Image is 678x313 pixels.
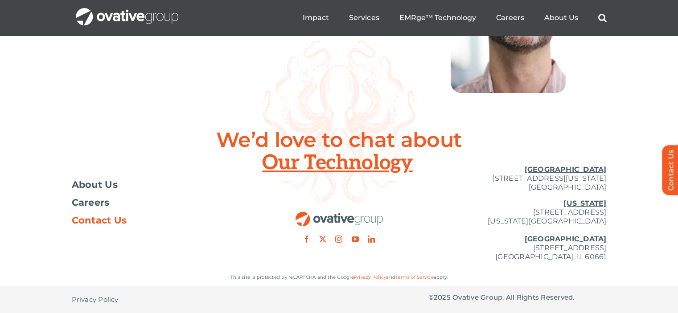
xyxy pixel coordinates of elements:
[72,180,250,189] a: About Us
[496,13,524,22] a: Careers
[434,293,451,301] span: 2025
[72,180,118,189] span: About Us
[72,180,250,225] nav: Footer Menu
[544,13,578,22] a: About Us
[72,286,250,313] nav: Footer - Privacy Policy
[72,273,607,282] p: This site is protected by reCAPTCHA and the Google and apply.
[303,4,606,32] nav: Menu
[395,274,434,280] a: Terms of Service
[349,13,379,22] a: Services
[524,235,606,243] u: [GEOGRAPHIC_DATA]
[354,274,386,280] a: Privacy Policy
[598,13,606,22] a: Search
[319,236,326,243] a: twitter
[262,152,415,174] span: Our Technology
[352,236,359,243] a: youtube
[72,198,110,207] span: Careers
[303,236,310,243] a: facebook
[72,216,127,225] span: Contact Us
[399,13,476,22] a: EMRge™ Technology
[335,236,342,243] a: instagram
[72,295,119,304] span: Privacy Policy
[72,286,119,313] a: Privacy Policy
[295,211,384,219] a: OG_Full_horizontal_RGB
[428,293,607,302] p: © Ovative Group. All Rights Reserved.
[72,198,250,207] a: Careers
[368,236,375,243] a: linkedin
[428,199,607,261] p: [STREET_ADDRESS] [US_STATE][GEOGRAPHIC_DATA] [STREET_ADDRESS] [GEOGRAPHIC_DATA], IL 60661
[428,165,607,192] p: [STREET_ADDRESS][US_STATE] [GEOGRAPHIC_DATA]
[72,216,250,225] a: Contact Us
[76,7,178,16] a: OG_Full_horizontal_WHT
[303,13,329,22] a: Impact
[524,165,606,174] u: [GEOGRAPHIC_DATA]
[563,199,606,207] u: [US_STATE]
